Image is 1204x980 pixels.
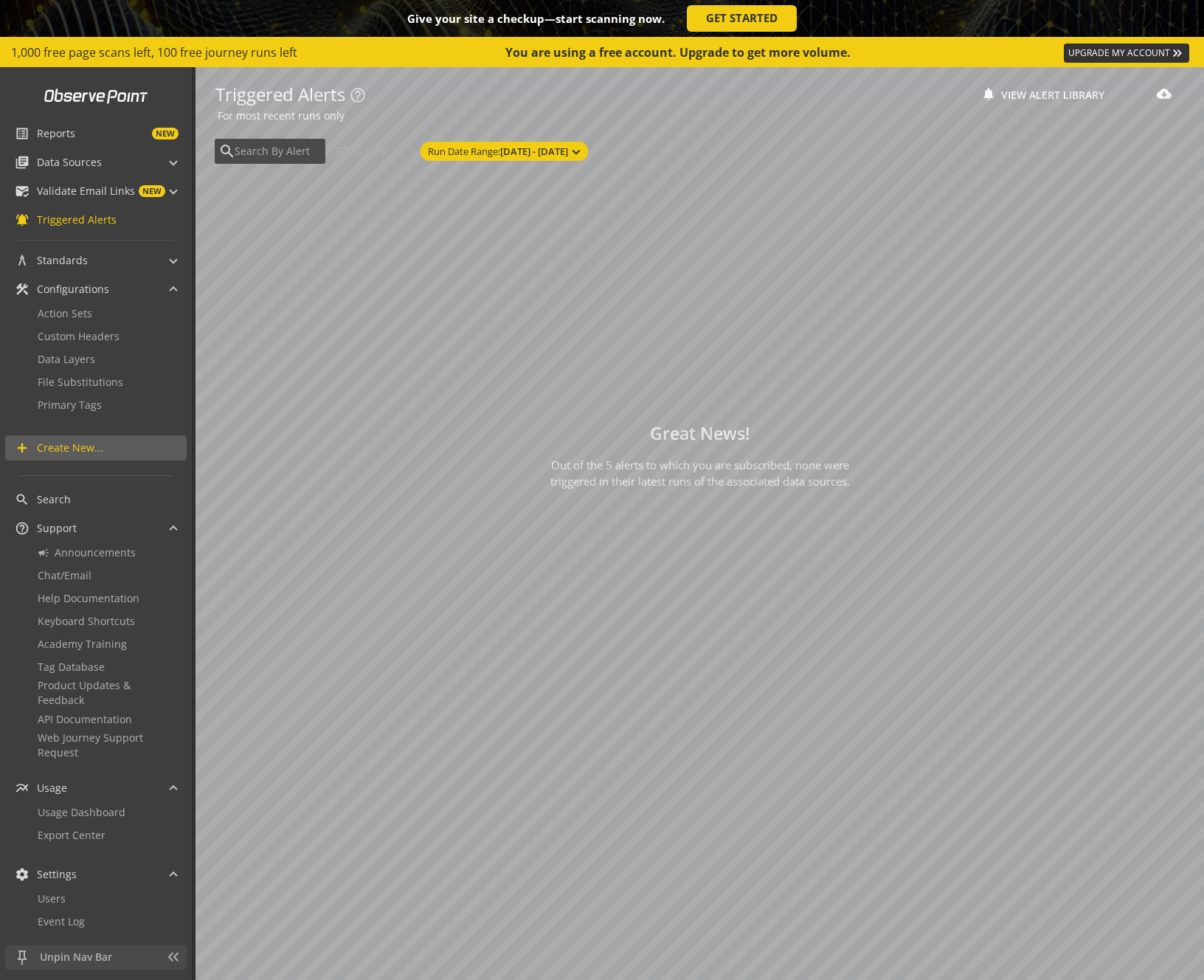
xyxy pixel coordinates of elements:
span: Keyboard Shortcuts [38,614,135,628]
mat-icon: notifications_active [15,213,30,227]
mat-chip-listbox: Currently applied filters [418,139,594,164]
input: Search By Alert [233,143,322,159]
span: Validate Email Links [37,184,135,199]
span: Usage Dashboard [38,805,125,819]
span: Action Sets [38,306,92,320]
span: Create New... [37,441,103,455]
mat-icon: cloud_download [1155,86,1173,104]
mat-expansion-panel-header: Support [5,516,186,541]
span: Announcements [55,545,136,559]
span: 1,000 free page scans left, 100 free journey runs left [11,44,297,61]
mat-icon: mark_email_read [15,184,30,199]
a: UPGRADE MY ACCOUNT [1064,44,1189,63]
mat-icon: help_outline [349,86,367,104]
span: Reports [37,126,75,141]
button: Filters [328,138,413,165]
span: Search [37,492,71,507]
span: Run Date Range: [428,142,568,162]
span: API Documentation [38,712,132,726]
span: View Alert Library [1001,82,1104,108]
span: Chat/Email [38,568,91,582]
span: Data Sources [37,155,102,170]
div: Support [5,541,186,772]
div: Out of the 5 alerts to which you are subscribed, none were triggered in their latest runs of the ... [516,458,885,489]
mat-icon: help_outline [15,521,30,536]
span: NEW [139,185,165,197]
span: Web Journey Support Request [38,731,143,759]
span: Product Updates & Feedback [38,678,131,707]
span: Usage [37,781,67,796]
div: Usage [5,801,186,858]
span: Help Documentation [38,591,139,605]
span: Settings [37,867,77,882]
span: Tag Database [38,660,105,674]
mat-icon: library_books [15,155,30,170]
strong: [DATE] - [DATE] [500,145,568,159]
span: Triggered Alerts [37,213,117,227]
a: GET STARTED [687,5,797,32]
span: Filters [354,138,387,165]
mat-expansion-panel-header: Usage [5,776,186,801]
mat-icon: notifications [980,86,997,104]
div: You are using a free account. Upgrade to get more volume. [505,44,852,61]
mat-expansion-panel-header: Standards [5,248,186,273]
mat-icon: expand_more [390,142,407,160]
span: Custom Headers [38,329,120,343]
span: Configurations [37,282,109,297]
span: Users [38,891,66,905]
mat-icon: keyboard_double_arrow_right [1170,46,1185,61]
h1: Great News! [516,424,885,443]
span: Unpin Nav Bar [40,950,159,965]
h1: Triggered Alerts [215,85,384,106]
span: Event Log [38,914,85,928]
a: Search [5,487,186,512]
mat-icon: settings [15,867,30,882]
span: Academy Training [38,637,127,651]
mat-icon: multiline_chart [15,781,30,796]
button: View Alert Library [968,82,1116,108]
span: File Substitutions [38,375,123,389]
span: NEW [152,128,179,139]
mat-icon: architecture [15,253,30,268]
a: Triggered Alerts [5,207,186,232]
mat-icon: campaign_outline [38,547,49,559]
mat-icon: expand_more [568,144,584,160]
mat-expansion-panel-header: Configurations [5,277,186,302]
a: ReportsNEW [5,121,186,146]
div: Give your site a checkup—start scanning now. [407,13,665,24]
mat-expansion-panel-header: Validate Email LinksNEW [5,179,186,204]
div: Configurations [5,302,186,428]
mat-icon: search [218,142,233,160]
mat-icon: list_alt [15,126,30,141]
a: Create New... [5,435,187,460]
div: For most recent runs only [218,108,1189,123]
span: Data Layers [38,352,95,366]
mat-expansion-panel-header: Data Sources [5,150,186,175]
mat-icon: add [15,441,30,455]
span: Export Center [38,828,105,842]
mat-icon: construction [15,282,30,297]
mat-icon: tune [334,144,350,159]
mat-icon: search [15,492,30,507]
span: Standards [37,253,88,268]
span: Primary Tags [38,398,102,412]
span: Support [37,521,77,536]
mat-expansion-panel-header: Settings [5,862,186,887]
